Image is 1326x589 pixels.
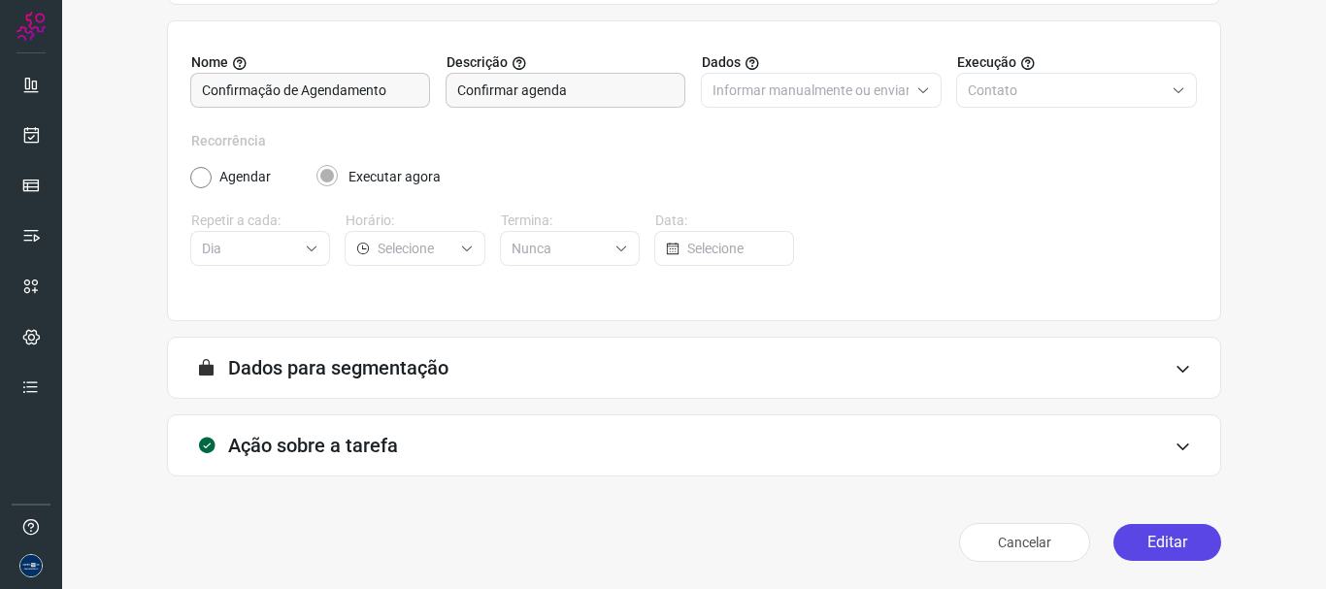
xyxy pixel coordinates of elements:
label: Agendar [219,167,271,187]
label: Data: [655,211,794,231]
h3: Dados para segmentação [228,356,448,379]
input: Selecione o tipo de envio [713,74,909,107]
label: Horário: [346,211,484,231]
input: Digite o nome para a sua tarefa. [202,74,418,107]
span: Nome [191,52,228,73]
input: Forneça uma breve descrição da sua tarefa. [457,74,674,107]
span: Dados [702,52,741,73]
label: Executar agora [348,167,441,187]
label: Repetir a cada: [191,211,330,231]
img: d06bdf07e729e349525d8f0de7f5f473.png [19,554,43,577]
h3: Ação sobre a tarefa [228,434,398,457]
button: Cancelar [959,523,1090,562]
input: Selecione [378,232,451,265]
button: Editar [1113,524,1221,561]
input: Selecione o tipo de envio [968,74,1164,107]
input: Selecione [512,232,607,265]
input: Selecione [687,232,781,265]
input: Selecione [202,232,297,265]
label: Termina: [501,211,640,231]
span: Execução [957,52,1016,73]
img: Logo [17,12,46,41]
label: Recorrência [191,131,1197,151]
span: Descrição [447,52,508,73]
